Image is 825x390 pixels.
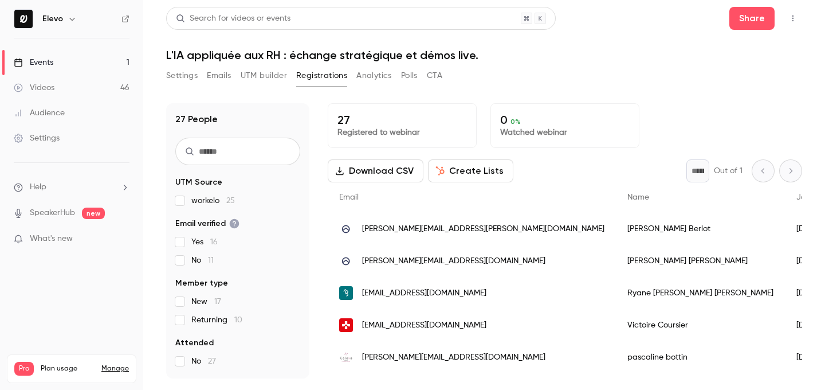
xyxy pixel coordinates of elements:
[82,208,105,219] span: new
[191,255,214,266] span: No
[14,82,54,93] div: Videos
[729,7,775,30] button: Share
[42,13,63,25] h6: Elevo
[191,296,221,307] span: New
[191,195,235,206] span: workelo
[191,236,218,248] span: Yes
[166,67,198,85] button: Settings
[616,309,785,341] div: Victoire Coursier
[14,57,53,68] div: Events
[339,318,353,332] img: swissroc.com
[500,127,630,138] p: Watched webinar
[30,233,73,245] span: What's new
[627,193,649,201] span: Name
[616,245,785,277] div: [PERSON_NAME] [PERSON_NAME]
[214,298,221,306] span: 17
[166,48,802,62] h1: L'IA appliquée aux RH : échange stratégique et démos live.
[14,362,34,376] span: Pro
[427,67,442,85] button: CTA
[362,352,545,364] span: [PERSON_NAME][EMAIL_ADDRESS][DOMAIN_NAME]
[175,218,239,229] span: Email verified
[296,67,347,85] button: Registrations
[208,256,214,264] span: 11
[339,254,353,268] img: elevo.io
[175,337,214,349] span: Attended
[175,278,228,289] span: Member type
[226,197,235,205] span: 25
[714,165,742,177] p: Out of 1
[30,207,75,219] a: SpeakerHub
[191,356,216,367] span: No
[339,350,353,364] img: calexa-group.fr
[208,357,216,365] span: 27
[176,13,290,25] div: Search for videos or events
[191,314,242,326] span: Returning
[356,67,392,85] button: Analytics
[210,238,218,246] span: 16
[428,159,513,182] button: Create Lists
[337,127,467,138] p: Registered to webinar
[510,118,521,126] span: 0 %
[616,277,785,309] div: Ryane [PERSON_NAME] [PERSON_NAME]
[41,364,95,373] span: Plan usage
[14,107,65,119] div: Audience
[207,67,231,85] button: Emails
[116,234,129,244] iframe: Noticeable Trigger
[362,287,486,299] span: [EMAIL_ADDRESS][DOMAIN_NAME]
[14,132,60,144] div: Settings
[30,181,46,193] span: Help
[175,177,222,188] span: UTM Source
[175,112,218,126] h1: 27 People
[14,181,129,193] li: help-dropdown-opener
[337,113,467,127] p: 27
[14,10,33,28] img: Elevo
[339,286,353,300] img: greenyellow.com
[362,223,604,235] span: [PERSON_NAME][EMAIL_ADDRESS][PERSON_NAME][DOMAIN_NAME]
[500,113,630,127] p: 0
[362,255,545,267] span: [PERSON_NAME][EMAIL_ADDRESS][DOMAIN_NAME]
[616,213,785,245] div: [PERSON_NAME] Berlot
[616,341,785,373] div: pascaline bottin
[339,193,359,201] span: Email
[362,319,486,331] span: [EMAIL_ADDRESS][DOMAIN_NAME]
[328,159,423,182] button: Download CSV
[234,316,242,324] span: 10
[339,222,353,236] img: elevo.io
[101,364,129,373] a: Manage
[401,67,418,85] button: Polls
[241,67,287,85] button: UTM builder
